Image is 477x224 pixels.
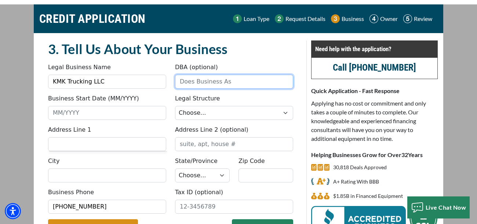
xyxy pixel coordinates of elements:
span: 32 [401,151,408,158]
label: Address Line 2 (optional) [175,125,248,134]
input: Does Business As [175,75,293,89]
p: $1,846,962,036 in Financed Equipment [333,192,403,200]
input: suite, apt, house # [175,137,293,151]
p: Quick Application - Fast Response [311,86,438,95]
p: Applying has no cost or commitment and only takes a couple of minutes to complete. Our knowledgea... [311,99,438,143]
input: MM/YYYY [48,106,166,120]
p: Owner [380,14,398,23]
p: Review [414,14,432,23]
label: DBA (optional) [175,63,218,72]
label: Legal Business Name [48,63,111,72]
img: Step 5 [403,14,412,23]
label: City [48,157,59,166]
img: Step 4 [369,14,378,23]
label: State/Province [175,157,218,166]
input: 12-3456789 [175,200,293,214]
label: Business Start Date (MM/YYYY) [48,94,139,103]
label: Tax ID (optional) [175,188,223,197]
label: Legal Structure [175,94,220,103]
p: Business [342,14,364,23]
p: Need help with the application? [315,45,434,53]
p: 30,818 Deals Approved [333,163,387,172]
button: Live Chat Now [407,196,470,218]
h2: 3. Tell Us About Your Business [48,40,293,57]
p: Request Details [285,14,325,23]
p: Loan Type [244,14,269,23]
label: Business Phone [48,188,94,197]
div: Accessibility Menu [5,203,21,219]
span: Live Chat Now [426,204,466,211]
label: Address Line 1 [48,125,91,134]
p: A+ Rating With BBB [333,177,379,186]
img: Step 2 [275,14,284,23]
label: Zip Code [238,157,265,166]
h1: CREDIT APPLICATION [39,8,146,29]
p: Helping Businesses Grow for Over Years [311,150,438,159]
img: Step 1 [233,14,242,23]
a: call (847) 232-7815 [333,62,416,73]
img: Step 3 [331,14,340,23]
